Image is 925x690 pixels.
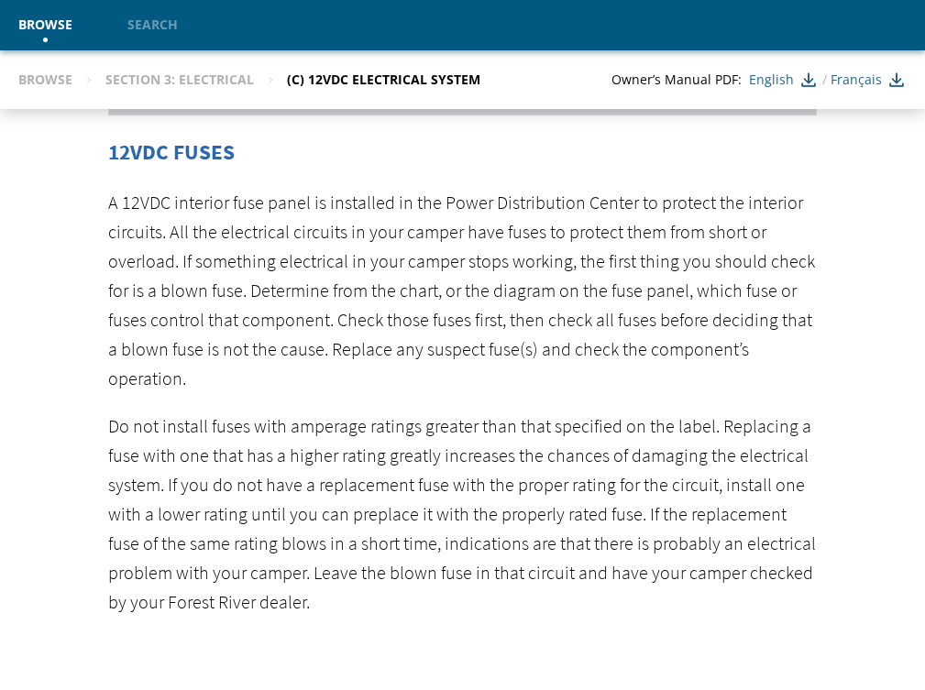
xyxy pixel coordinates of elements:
span: (C) 12VDC Electrical System [287,64,480,95]
a: Français [831,64,907,95]
span: / [819,64,831,95]
p: A 12VDC interior fuse panel is installed in the Power Distribution Center to protect the interior... [108,188,817,393]
a: English [749,64,819,95]
span: Owner’s Manual PDF: [604,64,749,95]
p: Do not install fuses with amperage ratings greater than that specified on the label. Replacing a ... [108,411,817,617]
a: Browse [18,64,72,95]
a: Section 3: Electrical [105,64,254,95]
span: 12VDC FUSES [108,138,235,165]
